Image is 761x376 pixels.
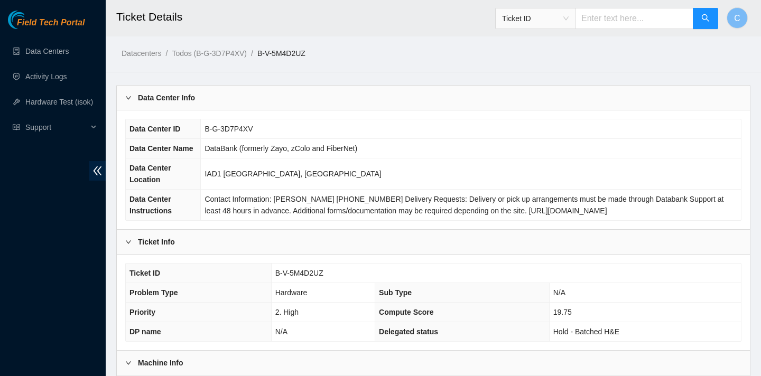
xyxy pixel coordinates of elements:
[379,327,438,336] span: Delegated status
[117,351,750,375] div: Machine Info
[575,8,693,29] input: Enter text here...
[13,124,20,131] span: read
[205,144,357,153] span: DataBank (formerly Zayo, zColo and FiberNet)
[701,14,710,24] span: search
[125,239,132,245] span: right
[379,288,412,297] span: Sub Type
[125,360,132,366] span: right
[379,308,433,316] span: Compute Score
[275,308,299,316] span: 2. High
[8,11,53,29] img: Akamai Technologies
[205,170,381,178] span: IAD1 [GEOGRAPHIC_DATA], [GEOGRAPHIC_DATA]
[734,12,740,25] span: C
[275,327,287,336] span: N/A
[693,8,718,29] button: search
[727,7,748,29] button: C
[172,49,247,58] a: Todos (B-G-3D7P4XV)
[25,47,69,55] a: Data Centers
[117,230,750,254] div: Ticket Info
[205,195,723,215] span: Contact Information: [PERSON_NAME] [PHONE_NUMBER] Delivery Requests: Delivery or pick up arrangem...
[138,236,175,248] b: Ticket Info
[117,86,750,110] div: Data Center Info
[89,161,106,181] span: double-left
[8,19,85,33] a: Akamai TechnologiesField Tech Portal
[129,164,171,184] span: Data Center Location
[165,49,168,58] span: /
[17,18,85,28] span: Field Tech Portal
[129,195,172,215] span: Data Center Instructions
[138,92,195,104] b: Data Center Info
[129,288,178,297] span: Problem Type
[553,288,565,297] span: N/A
[125,95,132,101] span: right
[553,308,572,316] span: 19.75
[138,357,183,369] b: Machine Info
[129,125,180,133] span: Data Center ID
[129,308,155,316] span: Priority
[553,327,619,336] span: Hold - Batched H&E
[129,144,193,153] span: Data Center Name
[257,49,305,58] a: B-V-5M4D2UZ
[129,269,160,277] span: Ticket ID
[122,49,161,58] a: Datacenters
[25,98,93,106] a: Hardware Test (isok)
[275,288,308,297] span: Hardware
[205,125,253,133] span: B-G-3D7P4XV
[502,11,569,26] span: Ticket ID
[25,72,67,81] a: Activity Logs
[25,117,88,138] span: Support
[275,269,323,277] span: B-V-5M4D2UZ
[129,327,161,336] span: DP name
[251,49,253,58] span: /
